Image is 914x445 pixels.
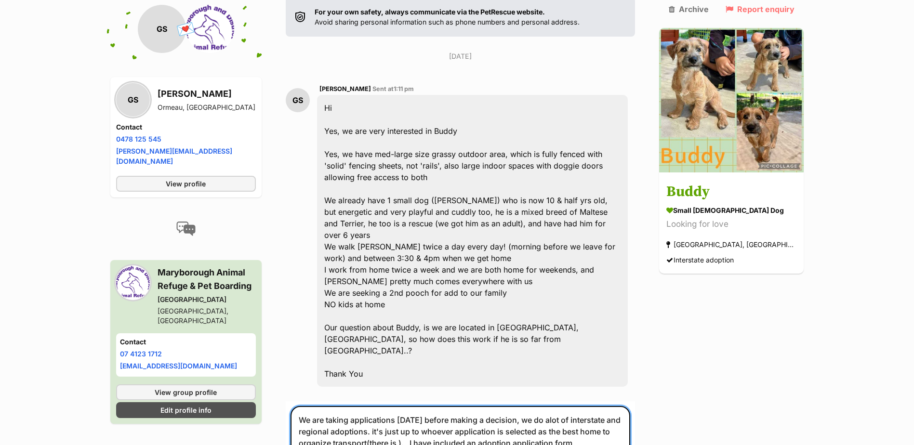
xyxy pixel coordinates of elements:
a: Archive [669,5,709,13]
img: Maryborough Animal Refuge profile pic [186,5,234,53]
div: GS [138,5,186,53]
a: View profile [116,176,256,192]
img: Maryborough Animal Refuge profile pic [116,266,150,300]
span: [PERSON_NAME] [319,85,371,92]
h3: Buddy [666,182,796,203]
strong: For your own safety, always communicate via the PetRescue website. [315,8,545,16]
div: [GEOGRAPHIC_DATA], [GEOGRAPHIC_DATA] [666,238,796,251]
div: Interstate adoption [666,254,734,267]
h4: Contact [116,122,256,132]
span: 1:11 pm [394,85,414,92]
span: View group profile [155,387,217,397]
div: Hi Yes, we are very interested in Buddy Yes, we have med-large size grassy outdoor area, which is... [317,95,628,387]
span: Edit profile info [160,405,212,415]
div: Ormeau, [GEOGRAPHIC_DATA] [158,103,255,112]
a: [PERSON_NAME][EMAIL_ADDRESS][DOMAIN_NAME] [116,147,232,165]
a: Report enquiry [726,5,795,13]
img: Buddy [659,28,804,172]
a: Buddy small [DEMOGRAPHIC_DATA] Dog Looking for love [GEOGRAPHIC_DATA], [GEOGRAPHIC_DATA] Intersta... [659,174,804,274]
p: Avoid sharing personal information such as phone numbers and personal address. [315,7,580,27]
h3: Maryborough Animal Refuge & Pet Boarding [158,266,256,293]
h3: [PERSON_NAME] [158,87,255,101]
a: [EMAIL_ADDRESS][DOMAIN_NAME] [120,362,237,370]
a: View group profile [116,384,256,400]
h4: Contact [120,337,252,347]
div: Looking for love [666,218,796,231]
a: Edit profile info [116,402,256,418]
div: GS [116,83,150,117]
a: 0478 125 545 [116,135,161,143]
p: [DATE] [286,51,636,61]
div: small [DEMOGRAPHIC_DATA] Dog [666,206,796,216]
div: GS [286,88,310,112]
span: Sent at [372,85,414,92]
span: 💌 [175,19,197,39]
div: [GEOGRAPHIC_DATA] [158,295,256,304]
a: 07 4123 1712 [120,350,162,358]
img: conversation-icon-4a6f8262b818ee0b60e3300018af0b2d0b884aa5de6e9bcb8d3d4eeb1a70a7c4.svg [176,222,196,236]
div: [GEOGRAPHIC_DATA], [GEOGRAPHIC_DATA] [158,306,256,326]
span: View profile [166,179,206,189]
